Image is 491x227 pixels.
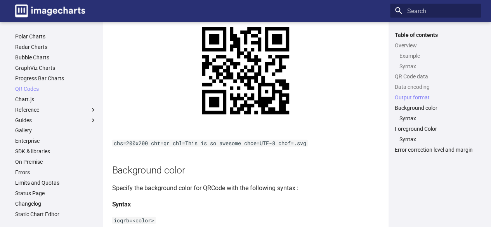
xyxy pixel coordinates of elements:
a: Image-Charts documentation [12,2,88,21]
a: Status Page [15,190,97,197]
a: Radar Charts [15,43,97,50]
a: Data encoding [395,83,476,90]
a: QR Codes [15,85,97,92]
a: QR Code data [395,73,476,80]
img: chart [184,10,307,132]
h2: Background color [112,163,379,177]
a: Output format [395,94,476,101]
a: Gallery [15,127,97,134]
nav: Overview [395,52,476,70]
code: chs=200x200 cht=qr chl=This is so awesome choe=UTF-8 chof=.svg [112,140,308,147]
a: Changelog [15,200,97,207]
label: Table of contents [390,31,481,38]
a: Chart.js [15,96,97,103]
a: Limits and Quotas [15,179,97,186]
a: Foreground Color [395,125,476,132]
input: Search [390,4,481,18]
a: Overview [395,42,476,49]
h4: Syntax [112,199,379,210]
p: Specify the background color for QRCode with the following syntax : [112,183,379,193]
a: Error correction level and margin [395,146,476,153]
a: Background color [395,104,476,111]
a: Errors [15,169,97,176]
a: On Premise [15,158,97,165]
a: Syntax [399,136,476,143]
a: Syntax [399,63,476,70]
nav: Background color [395,115,476,122]
a: Bubble Charts [15,54,97,61]
a: SDK & libraries [15,148,97,155]
a: Static Chart Editor [15,211,97,218]
a: Enterprise [15,137,97,144]
nav: Foreground Color [395,136,476,143]
a: Example [399,52,476,59]
label: Reference [15,106,97,113]
label: Guides [15,117,97,124]
a: Syntax [399,115,476,122]
nav: Table of contents [390,31,481,154]
a: GraphViz Charts [15,64,97,71]
code: icqrb=<color> [112,217,156,224]
img: logo [15,5,85,17]
a: Progress Bar Charts [15,75,97,82]
a: Polar Charts [15,33,97,40]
